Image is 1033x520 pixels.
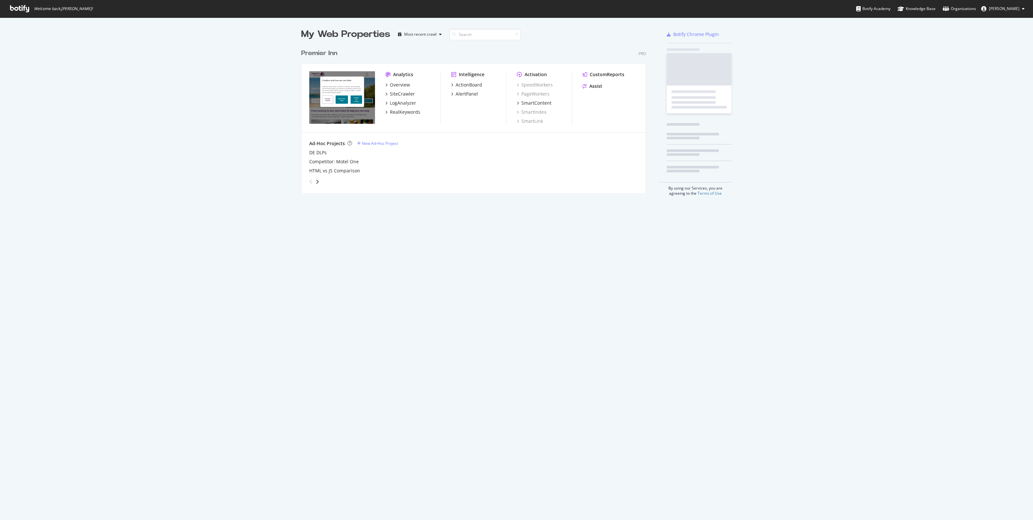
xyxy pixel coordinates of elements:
[976,4,1030,14] button: [PERSON_NAME]
[357,141,398,146] a: New Ad-Hoc Project
[517,109,546,115] a: SmartIndex
[673,31,719,38] div: Botify Chrome Plugin
[525,71,547,78] div: Activation
[989,6,1019,11] span: Maisie Hill
[590,71,624,78] div: CustomReports
[362,141,398,146] div: New Ad-Hoc Project
[301,28,390,41] div: My Web Properties
[698,191,722,196] a: Terms of Use
[309,71,375,124] img: https://www.premierinn.com/
[315,179,320,185] div: angle-right
[449,29,521,40] input: Search
[390,82,410,88] div: Overview
[456,91,478,97] div: AlertPanel
[659,182,732,196] div: By using our Services, you are agreeing to the
[943,6,976,12] div: Organizations
[390,91,415,97] div: SiteCrawler
[393,71,413,78] div: Analytics
[589,83,602,89] div: Assist
[583,83,602,89] a: Assist
[385,109,420,115] a: RealKeywords
[307,177,315,187] div: angle-left
[390,100,416,106] div: LogAnalyzer
[639,51,646,56] div: Pro
[459,71,484,78] div: Intelligence
[898,6,936,12] div: Knowledge Base
[517,118,543,124] a: SmartLink
[301,41,651,193] div: grid
[451,82,482,88] a: ActionBoard
[309,168,360,174] a: HTML vs JS Comparison
[385,82,410,88] a: Overview
[385,91,415,97] a: SiteCrawler
[309,149,327,156] a: DE DLPs
[404,32,437,36] div: Most recent crawl
[583,71,624,78] a: CustomReports
[395,29,444,40] button: Most recent crawl
[517,82,553,88] a: SpeedWorkers
[309,140,345,147] div: Ad-Hoc Projects
[301,49,337,58] div: Premier Inn
[667,31,719,38] a: Botify Chrome Plugin
[456,82,482,88] div: ActionBoard
[451,91,478,97] a: AlertPanel
[34,6,93,11] span: Welcome back, [PERSON_NAME] !
[521,100,551,106] div: SmartContent
[856,6,891,12] div: Botify Academy
[390,109,420,115] div: RealKeywords
[301,49,340,58] a: Premier Inn
[517,100,551,106] a: SmartContent
[517,91,550,97] a: PageWorkers
[385,100,416,106] a: LogAnalyzer
[309,158,359,165] a: Competitor: Motel One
